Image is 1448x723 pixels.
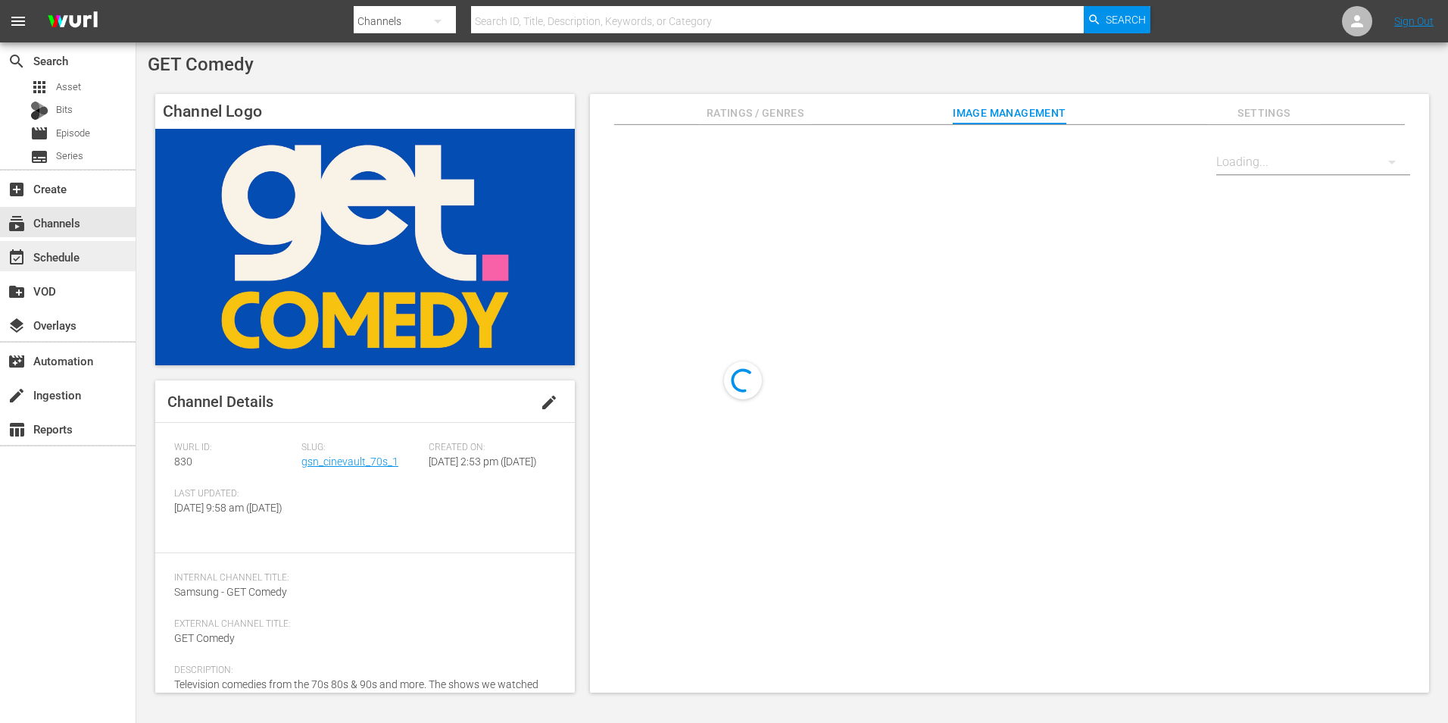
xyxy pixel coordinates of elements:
[1106,6,1146,33] span: Search
[8,283,26,301] span: VOD
[174,502,282,514] span: [DATE] 9:58 am ([DATE])
[8,352,26,371] span: Automation
[174,488,294,500] span: Last Updated:
[174,632,235,644] span: GET Comedy
[1207,104,1321,123] span: Settings
[174,586,287,598] span: Samsung - GET Comedy
[30,124,48,142] span: Episode
[56,126,90,141] span: Episode
[174,572,548,584] span: Internal Channel Title:
[174,678,538,706] span: Television comedies from the 70s 80s & 90s and more. The shows we watched each week featuring the...
[155,94,575,129] h4: Channel Logo
[429,442,548,454] span: Created On:
[56,149,83,164] span: Series
[8,421,26,439] span: Reports
[698,104,812,123] span: Ratings / Genres
[8,180,26,199] span: Create
[174,665,548,677] span: Description:
[56,80,81,95] span: Asset
[8,52,26,70] span: Search
[148,54,254,75] span: GET Comedy
[8,214,26,233] span: Channels
[36,4,109,39] img: ans4CAIJ8jUAAAAAAAAAAAAAAAAAAAAAAAAgQb4GAAAAAAAAAAAAAAAAAAAAAAAAJMjXAAAAAAAAAAAAAAAAAAAAAAAAgAT5G...
[30,148,48,166] span: Series
[8,317,26,335] span: Overlays
[56,102,73,117] span: Bits
[174,455,192,468] span: 830
[8,249,26,267] span: Schedule
[9,12,27,30] span: menu
[155,129,575,365] img: GET Comedy
[301,442,421,454] span: Slug:
[174,618,548,631] span: External Channel Title:
[953,104,1066,123] span: Image Management
[167,393,273,411] span: Channel Details
[30,102,48,120] div: Bits
[174,442,294,454] span: Wurl ID:
[1394,15,1434,27] a: Sign Out
[301,455,398,468] a: gsn_cinevault_70s_1
[30,78,48,96] span: Asset
[429,455,537,468] span: [DATE] 2:53 pm ([DATE])
[8,387,26,405] span: Ingestion
[540,393,558,412] span: edit
[531,384,567,421] button: edit
[1084,6,1150,33] button: Search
